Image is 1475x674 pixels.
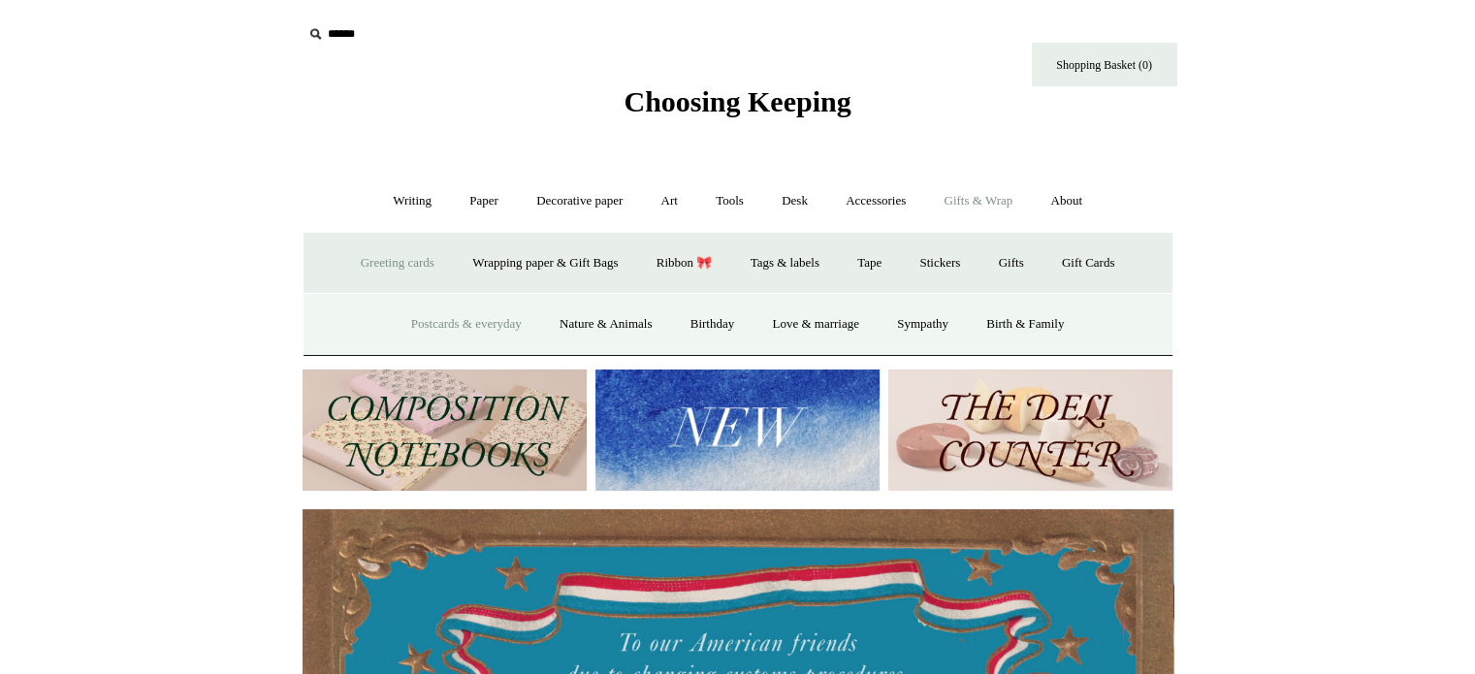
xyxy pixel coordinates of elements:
a: Desk [764,176,825,227]
a: Gifts [981,238,1042,289]
a: Gifts & Wrap [926,176,1030,227]
img: 202302 Composition ledgers.jpg__PID:69722ee6-fa44-49dd-a067-31375e5d54ec [303,369,587,491]
a: Love & marriage [754,299,877,350]
img: New.jpg__PID:f73bdf93-380a-4a35-bcfe-7823039498e1 [595,369,880,491]
a: Stickers [902,238,978,289]
a: Greeting cards [343,238,452,289]
a: Ribbon 🎀 [639,238,730,289]
a: Nature & Animals [542,299,669,350]
a: Gift Cards [1044,238,1133,289]
a: Choosing Keeping [624,101,850,114]
a: Art [644,176,695,227]
a: About [1033,176,1100,227]
a: Tools [698,176,761,227]
img: The Deli Counter [888,369,1172,491]
a: Accessories [828,176,923,227]
a: Decorative paper [519,176,640,227]
span: Choosing Keeping [624,85,850,117]
a: Writing [375,176,449,227]
a: Wrapping paper & Gift Bags [455,238,635,289]
a: Shopping Basket (0) [1032,43,1177,86]
a: Tape [840,238,899,289]
a: Birth & Family [969,299,1081,350]
a: Sympathy [880,299,966,350]
a: Birthday [673,299,753,350]
a: Paper [452,176,516,227]
a: Postcards & everyday [394,299,539,350]
a: Tags & labels [733,238,837,289]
